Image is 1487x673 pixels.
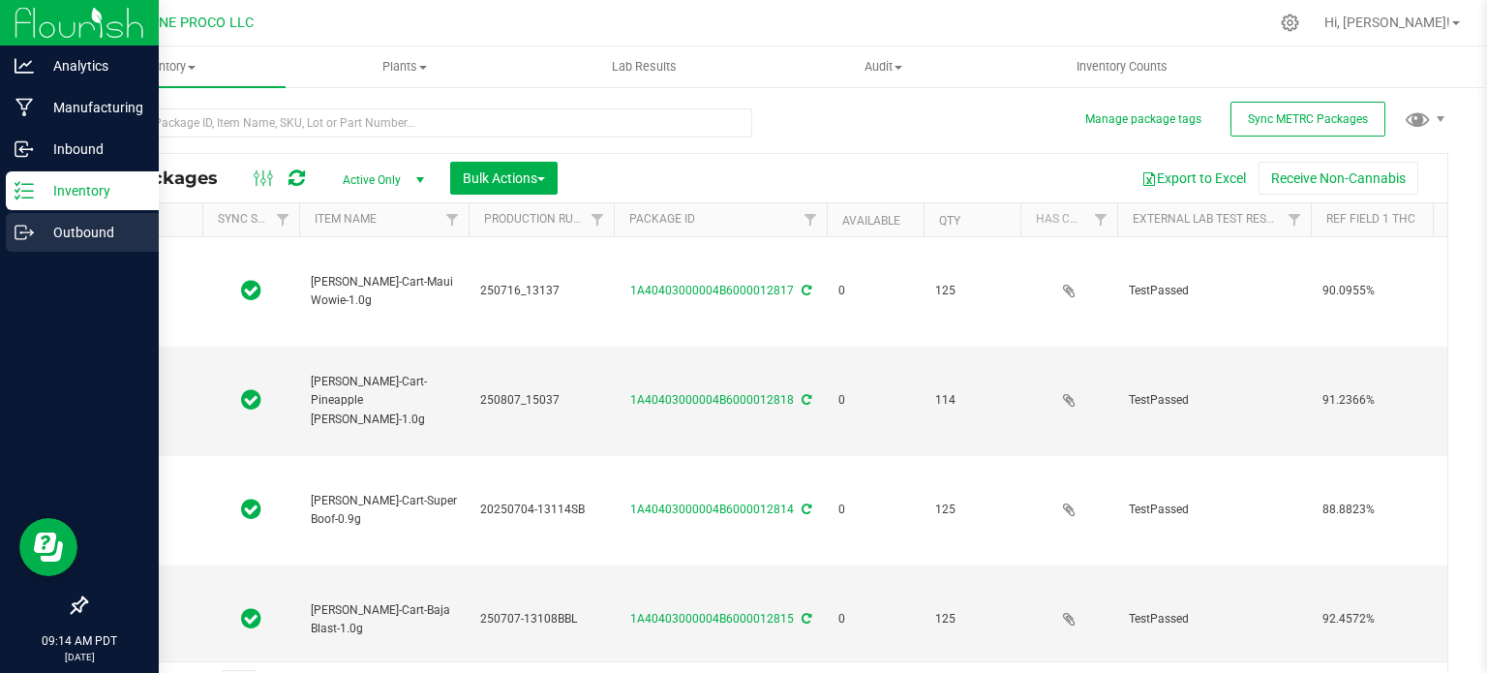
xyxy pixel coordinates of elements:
[1322,610,1469,628] span: 92.4572%
[9,632,150,650] p: 09:14 AM PDT
[1230,102,1385,137] button: Sync METRC Packages
[46,58,286,76] span: Inventory
[1322,282,1469,300] span: 90.0955%
[15,56,34,76] inline-svg: Analytics
[1085,203,1117,236] a: Filter
[586,58,703,76] span: Lab Results
[480,391,602,410] span: 250807_15037
[311,373,457,429] span: [PERSON_NAME]-Cart-Pineapple [PERSON_NAME]-1.0g
[1020,203,1117,237] th: Has COA
[34,179,150,202] p: Inventory
[85,108,752,138] input: Search Package ID, Item Name, SKU, Lot or Part Number...
[311,492,457,529] span: [PERSON_NAME]-Cart-Super Boof-0.9g
[484,212,582,226] a: Production Run
[463,170,545,186] span: Bulk Actions
[141,15,254,31] span: DUNE PROCO LLC
[1248,112,1368,126] span: Sync METRC Packages
[838,282,912,300] span: 0
[1278,14,1302,32] div: Manage settings
[838,501,912,519] span: 0
[799,612,811,626] span: Sync from Compliance System
[1324,15,1450,30] span: Hi, [PERSON_NAME]!
[1129,391,1299,410] span: TestPassed
[101,168,237,189] span: All Packages
[15,98,34,117] inline-svg: Manufacturing
[1129,501,1299,519] span: TestPassed
[241,605,261,632] span: In Sync
[1259,162,1418,195] button: Receive Non-Cannabis
[450,162,558,195] button: Bulk Actions
[1326,212,1415,226] a: Ref Field 1 THC
[799,503,811,516] span: Sync from Compliance System
[46,46,286,87] a: Inventory
[241,277,261,304] span: In Sync
[286,46,525,87] a: Plants
[1133,212,1285,226] a: External Lab Test Result
[939,214,960,228] a: Qty
[241,386,261,413] span: In Sync
[311,273,457,310] span: [PERSON_NAME]-Cart-Maui Wowie-1.0g
[34,96,150,119] p: Manufacturing
[480,610,602,628] span: 250707-13108BBL
[480,501,602,519] span: 20250704-13114SB
[582,203,614,236] a: Filter
[34,138,150,161] p: Inbound
[935,501,1009,519] span: 125
[799,393,811,407] span: Sync from Compliance System
[15,181,34,200] inline-svg: Inventory
[1050,58,1194,76] span: Inventory Counts
[34,54,150,77] p: Analytics
[267,203,299,236] a: Filter
[315,212,377,226] a: Item Name
[630,284,794,297] a: 1A40403000004B6000012817
[842,214,900,228] a: Available
[1322,391,1469,410] span: 91.2366%
[630,612,794,626] a: 1A40403000004B6000012815
[1129,282,1299,300] span: TestPassed
[15,223,34,242] inline-svg: Outbound
[1003,46,1242,87] a: Inventory Counts
[437,203,469,236] a: Filter
[34,221,150,244] p: Outbound
[311,601,457,638] span: [PERSON_NAME]-Cart-Baja Blast-1.0g
[218,212,292,226] a: Sync Status
[19,518,77,576] iframe: Resource center
[287,58,524,76] span: Plants
[765,58,1002,76] span: Audit
[480,282,602,300] span: 250716_13137
[241,496,261,523] span: In Sync
[1279,203,1311,236] a: Filter
[9,650,150,664] p: [DATE]
[764,46,1003,87] a: Audit
[838,610,912,628] span: 0
[799,284,811,297] span: Sync from Compliance System
[1322,501,1469,519] span: 88.8823%
[629,212,695,226] a: Package ID
[630,503,794,516] a: 1A40403000004B6000012814
[935,610,1009,628] span: 125
[838,391,912,410] span: 0
[935,282,1009,300] span: 125
[1129,162,1259,195] button: Export to Excel
[15,139,34,159] inline-svg: Inbound
[525,46,764,87] a: Lab Results
[630,393,794,407] a: 1A40403000004B6000012818
[795,203,827,236] a: Filter
[935,391,1009,410] span: 114
[1129,610,1299,628] span: TestPassed
[1085,111,1201,128] button: Manage package tags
